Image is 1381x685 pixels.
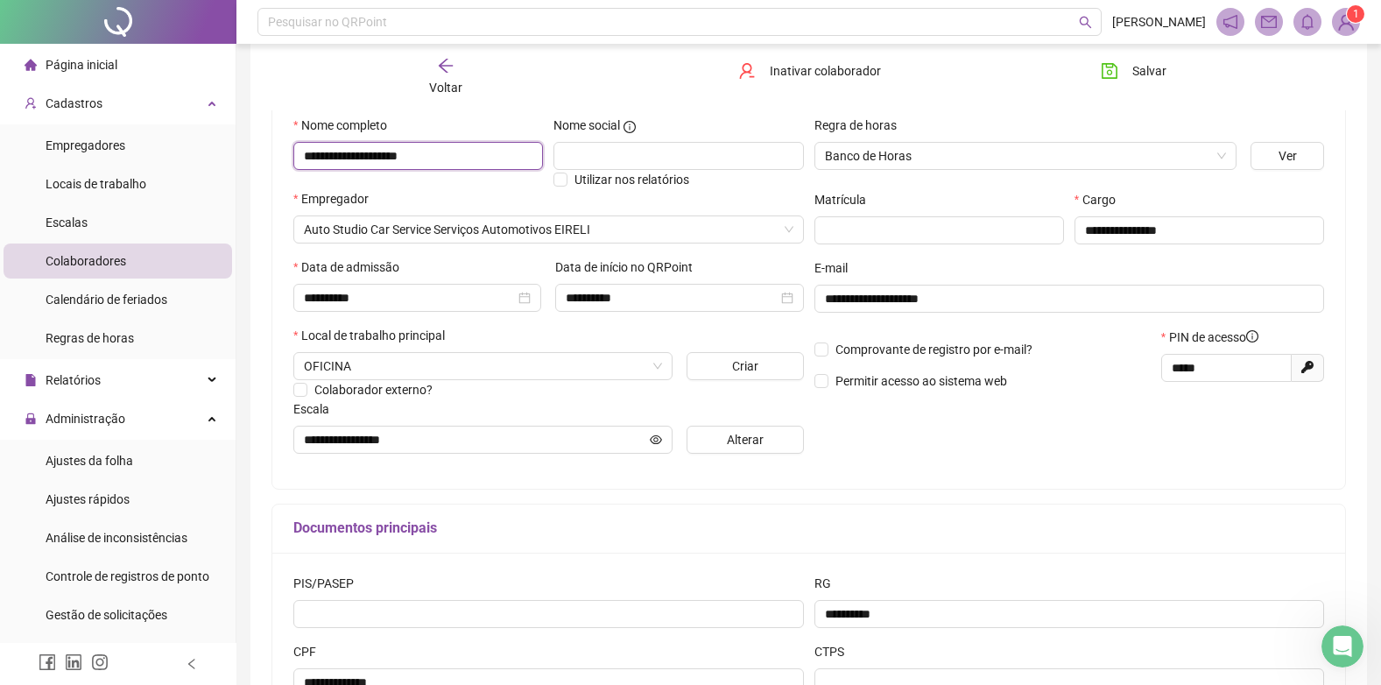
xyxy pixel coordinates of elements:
button: Salvar [1088,57,1180,85]
button: Alterar [687,426,804,454]
label: Nome completo [293,116,398,135]
img: 84879 [1333,9,1359,35]
label: Empregador [293,189,380,208]
button: Inativar colaborador [725,57,894,85]
span: Calendário de feriados [46,293,167,307]
span: Auto Studio Car Service Serviços Automotivos EIRELI [304,216,793,243]
label: RG [814,574,842,593]
span: user-add [25,97,37,109]
span: Colaboradores [46,254,126,268]
span: instagram [91,653,109,671]
span: lock [25,413,37,425]
span: facebook [39,653,56,671]
label: Local de trabalho principal [293,326,456,345]
span: Ajustes rápidos [46,492,130,506]
span: arrow-left [437,57,454,74]
span: AVENIDA MIGUEL SUTIL, 3212 [304,353,662,379]
label: CTPS [814,642,856,661]
span: linkedin [65,653,82,671]
span: info-circle [624,121,636,133]
span: Inativar colaborador [770,61,881,81]
span: Gestão de solicitações [46,608,167,622]
span: Alterar [727,430,764,449]
button: Ver [1251,142,1324,170]
span: PIN de acesso [1169,328,1258,347]
span: bell [1300,14,1315,30]
label: Matrícula [814,190,877,209]
span: Ajustes da folha [46,454,133,468]
span: Análise de inconsistências [46,531,187,545]
span: Escalas [46,215,88,230]
span: notification [1222,14,1238,30]
label: Escala [293,399,341,419]
sup: Atualize o seu contato no menu Meus Dados [1347,5,1364,23]
span: 1 [1353,8,1359,20]
span: search [1079,16,1092,29]
span: Colaborador externo? [314,383,433,397]
iframe: Intercom live chat [1321,625,1363,667]
span: info-circle [1246,330,1258,342]
label: PIS/PASEP [293,574,365,593]
span: save [1101,62,1118,80]
label: E-mail [814,258,859,278]
span: Comprovante de registro por e-mail? [835,342,1032,357]
span: user-delete [738,62,756,80]
label: CPF [293,642,328,661]
span: Locais de trabalho [46,177,146,191]
span: Salvar [1132,61,1166,81]
span: Controle de registros de ponto [46,569,209,583]
span: Voltar [429,81,462,95]
span: eye [650,434,662,446]
span: Regras de horas [46,331,134,345]
span: Empregadores [46,138,125,152]
button: Criar [687,352,804,380]
span: Permitir acesso ao sistema web [835,374,1007,388]
span: Nome social [553,116,620,135]
h5: Documentos principais [293,518,1324,539]
label: Data de admissão [293,258,411,277]
span: [PERSON_NAME] [1112,12,1206,32]
label: Data de início no QRPoint [555,258,704,277]
span: Cadastros [46,96,102,110]
span: Criar [732,357,758,376]
span: Página inicial [46,58,117,72]
label: Cargo [1075,190,1127,209]
span: Administração [46,412,125,426]
span: file [25,374,37,386]
span: left [186,658,198,670]
span: Relatórios [46,373,101,387]
span: Banco de Horas [825,143,1227,169]
span: home [25,59,37,71]
span: Utilizar nos relatórios [574,173,689,187]
span: mail [1261,14,1277,30]
label: Regra de horas [814,116,908,135]
span: Ver [1279,146,1297,166]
